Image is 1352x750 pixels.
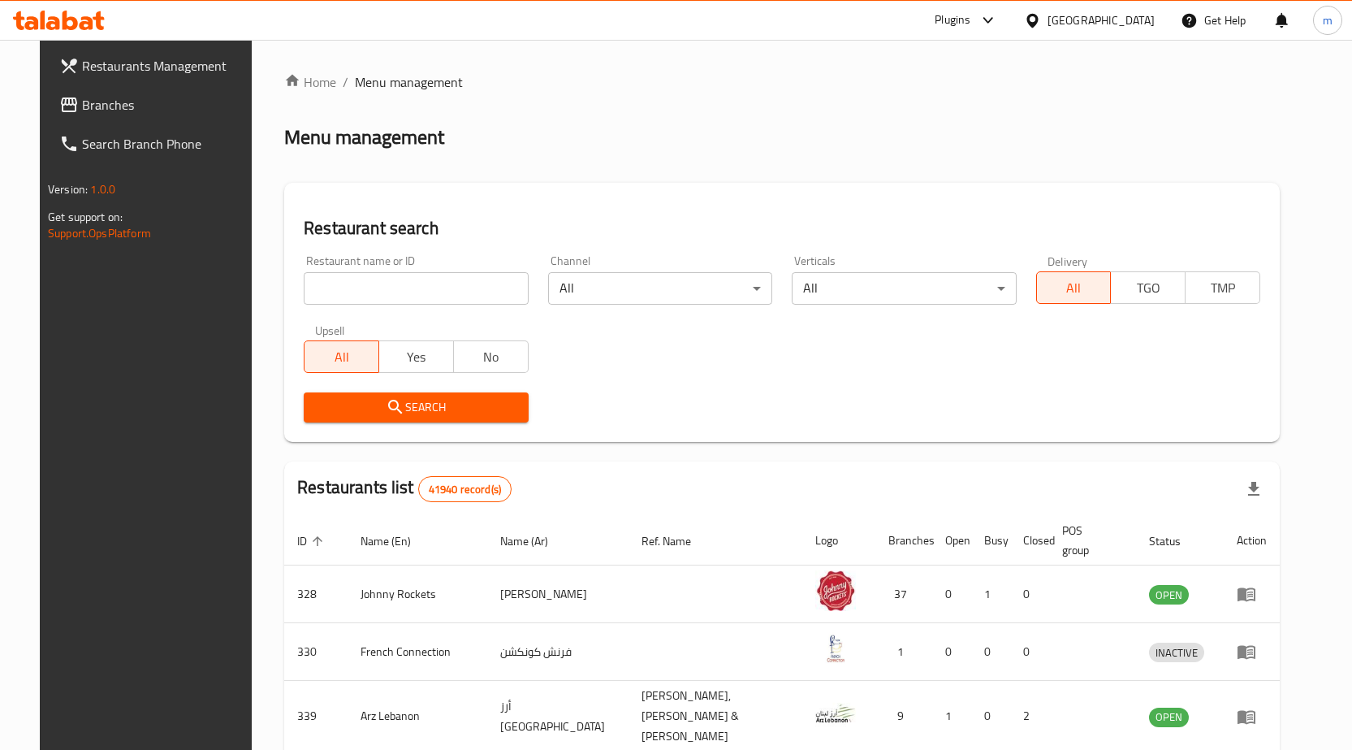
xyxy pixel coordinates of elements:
[1192,276,1254,300] span: TMP
[548,272,772,305] div: All
[1117,276,1179,300] span: TGO
[361,531,432,551] span: Name (En)
[500,531,569,551] span: Name (Ar)
[815,693,856,734] img: Arz Lebanon
[1110,271,1186,304] button: TGO
[419,482,511,497] span: 41940 record(s)
[1149,643,1204,662] div: INACTIVE
[82,56,253,76] span: Restaurants Management
[932,623,971,681] td: 0
[378,340,454,373] button: Yes
[46,85,266,124] a: Branches
[1149,708,1189,726] span: OPEN
[304,216,1260,241] h2: Restaurant search
[1149,708,1189,727] div: OPEN
[875,566,932,623] td: 37
[311,345,373,369] span: All
[815,570,856,611] img: Johnny Rockets
[82,95,253,115] span: Branches
[348,623,487,681] td: French Connection
[90,179,115,200] span: 1.0.0
[284,566,348,623] td: 328
[284,72,1280,92] nav: breadcrumb
[1149,644,1204,662] span: INACTIVE
[1010,623,1049,681] td: 0
[1237,707,1267,726] div: Menu
[487,566,628,623] td: [PERSON_NAME]
[1237,584,1267,604] div: Menu
[1149,586,1189,605] span: OPEN
[48,206,123,228] span: Get support on:
[1234,470,1273,509] div: Export file
[284,623,348,681] td: 330
[355,72,463,92] span: Menu management
[792,272,1016,305] div: All
[932,566,971,623] td: 0
[875,516,932,566] th: Branches
[1237,642,1267,661] div: Menu
[284,72,336,92] a: Home
[971,566,1010,623] td: 1
[1323,11,1333,29] span: m
[932,516,971,566] th: Open
[348,566,487,623] td: Johnny Rockets
[46,46,266,85] a: Restaurants Management
[802,516,875,566] th: Logo
[1010,566,1049,623] td: 0
[815,628,856,669] img: French Connection
[1224,516,1280,566] th: Action
[460,345,522,369] span: No
[284,124,444,150] h2: Menu management
[343,72,348,92] li: /
[453,340,529,373] button: No
[971,516,1010,566] th: Busy
[418,476,512,502] div: Total records count
[386,345,447,369] span: Yes
[487,623,628,681] td: فرنش كونكشن
[1047,11,1155,29] div: [GEOGRAPHIC_DATA]
[1036,271,1112,304] button: All
[875,623,932,681] td: 1
[1149,531,1202,551] span: Status
[48,223,151,244] a: Support.OpsPlatform
[304,392,528,423] button: Search
[971,623,1010,681] td: 0
[304,272,528,305] input: Search for restaurant name or ID..
[46,124,266,163] a: Search Branch Phone
[48,179,88,200] span: Version:
[641,531,712,551] span: Ref. Name
[1047,255,1088,267] label: Delivery
[1043,276,1105,300] span: All
[315,324,345,336] label: Upsell
[1185,271,1260,304] button: TMP
[1062,521,1117,560] span: POS group
[1010,516,1049,566] th: Closed
[304,340,379,373] button: All
[317,397,515,418] span: Search
[935,11,970,30] div: Plugins
[82,134,253,154] span: Search Branch Phone
[297,531,328,551] span: ID
[297,475,512,502] h2: Restaurants list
